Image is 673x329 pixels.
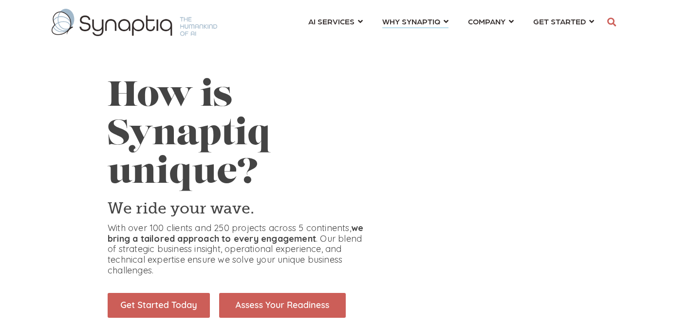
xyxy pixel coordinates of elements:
[219,293,346,318] img: Assess Your Readiness
[382,12,449,30] a: WHY SYNAPTIQ
[533,12,594,30] a: GET STARTED
[308,12,363,30] a: AI SERVICES
[108,293,210,318] img: Get Started Today
[108,222,363,244] strong: we bring a tailored approach to every engagement
[52,9,217,36] img: synaptiq logo-1
[468,12,514,30] a: COMPANY
[533,15,586,28] span: GET STARTED
[468,15,505,28] span: COMPANY
[108,198,369,219] h3: We ride your wave.
[108,78,369,194] h1: How is Synaptiq unique?
[299,5,604,40] nav: menu
[382,15,440,28] span: WHY SYNAPTIQ
[108,223,369,275] p: With over 100 clients and 250 projects across 5 continents, . Our blend of strategic business ins...
[308,15,355,28] span: AI SERVICES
